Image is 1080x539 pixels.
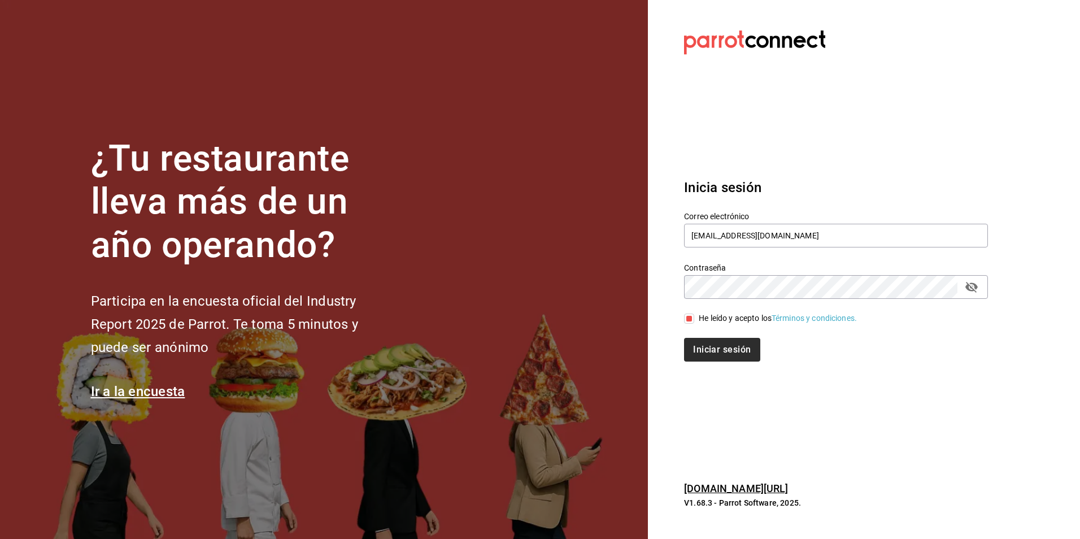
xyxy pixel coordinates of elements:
label: Correo electrónico [684,212,988,220]
p: V1.68.3 - Parrot Software, 2025. [684,497,988,508]
label: Contraseña [684,263,988,271]
a: Ir a la encuesta [91,384,185,399]
a: [DOMAIN_NAME][URL] [684,483,788,494]
h2: Participa en la encuesta oficial del Industry Report 2025 de Parrot. Te toma 5 minutos y puede se... [91,290,396,359]
a: Términos y condiciones. [772,314,857,323]
div: He leído y acepto los [699,312,857,324]
button: passwordField [962,277,981,297]
h3: Inicia sesión [684,177,988,198]
h1: ¿Tu restaurante lleva más de un año operando? [91,137,396,267]
input: Ingresa tu correo electrónico [684,224,988,247]
button: Iniciar sesión [684,338,760,362]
